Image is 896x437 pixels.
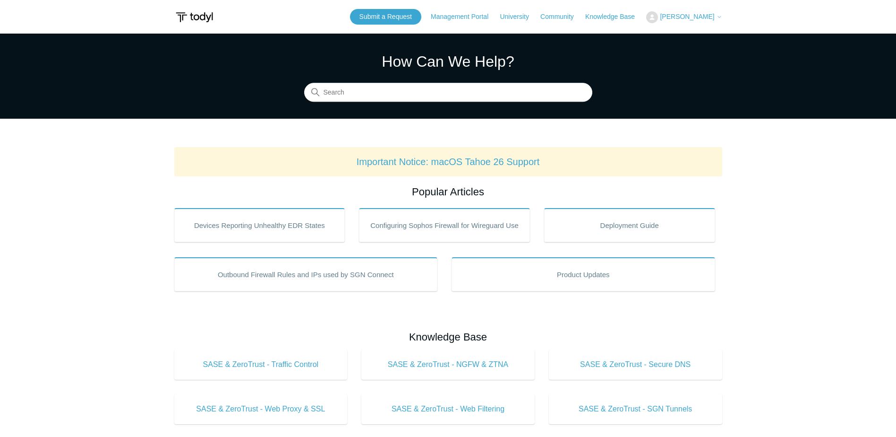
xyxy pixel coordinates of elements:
a: SASE & ZeroTrust - SGN Tunnels [549,394,722,424]
a: University [500,12,538,22]
a: Community [540,12,583,22]
a: Knowledge Base [585,12,644,22]
a: Devices Reporting Unhealthy EDR States [174,208,345,242]
a: Outbound Firewall Rules and IPs used by SGN Connect [174,257,438,291]
a: Important Notice: macOS Tahoe 26 Support [357,157,540,167]
a: Deployment Guide [544,208,715,242]
span: SASE & ZeroTrust - Web Proxy & SSL [188,403,333,415]
span: SASE & ZeroTrust - Secure DNS [563,359,708,370]
a: SASE & ZeroTrust - Secure DNS [549,350,722,380]
span: SASE & ZeroTrust - Web Filtering [375,403,521,415]
input: Search [304,83,592,102]
span: [PERSON_NAME] [660,13,714,20]
span: SASE & ZeroTrust - SGN Tunnels [563,403,708,415]
a: Submit a Request [350,9,421,25]
a: SASE & ZeroTrust - Traffic Control [174,350,348,380]
span: SASE & ZeroTrust - Traffic Control [188,359,333,370]
h2: Knowledge Base [174,329,722,345]
span: SASE & ZeroTrust - NGFW & ZTNA [375,359,521,370]
h1: How Can We Help? [304,50,592,73]
a: SASE & ZeroTrust - NGFW & ZTNA [361,350,535,380]
img: Todyl Support Center Help Center home page [174,9,214,26]
a: SASE & ZeroTrust - Web Filtering [361,394,535,424]
a: SASE & ZeroTrust - Web Proxy & SSL [174,394,348,424]
a: Configuring Sophos Firewall for Wireguard Use [359,208,530,242]
button: [PERSON_NAME] [646,11,722,23]
h2: Popular Articles [174,184,722,200]
a: Product Updates [452,257,715,291]
a: Management Portal [431,12,498,22]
